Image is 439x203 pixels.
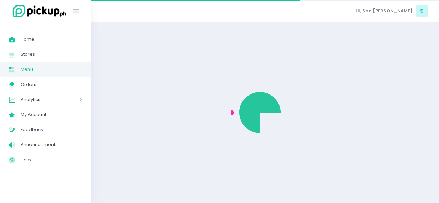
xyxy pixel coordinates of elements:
span: Orders [21,80,82,89]
span: Menu [21,65,82,74]
span: Help [21,155,82,164]
span: San [PERSON_NAME] [362,8,413,14]
span: S [416,5,428,17]
span: Stores [21,50,82,59]
span: Analytics [21,95,60,104]
img: logo [9,4,67,18]
span: Feedback [21,125,82,134]
span: Hi, [356,8,361,14]
span: Announcements [21,140,82,149]
span: My Account [21,110,82,119]
span: Home [21,35,82,44]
